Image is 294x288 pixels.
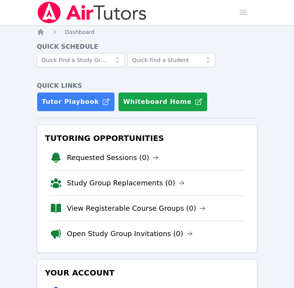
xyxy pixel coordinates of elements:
[37,42,257,52] h4: Quick Schedule
[43,266,251,280] h3: Your Account
[127,53,215,67] input: Quick Find a Student
[37,28,257,36] nav: Breadcrumb
[37,81,257,91] h4: Quick Links
[37,2,147,23] img: Air Tutors
[67,152,159,163] a: Requested Sessions (0)
[67,228,193,239] a: Open Study Group Invitations (0)
[67,178,185,188] a: Study Group Replacements (0)
[65,28,95,36] a: Dashboard
[67,203,206,214] a: View Registerable Course Groups (0)
[37,92,115,112] a: Tutor Playbook
[37,53,124,67] input: Quick Find a Study Group
[118,92,208,112] button: Whiteboard Home
[43,131,251,145] h3: Tutoring Opportunities
[65,29,95,35] span: Dashboard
